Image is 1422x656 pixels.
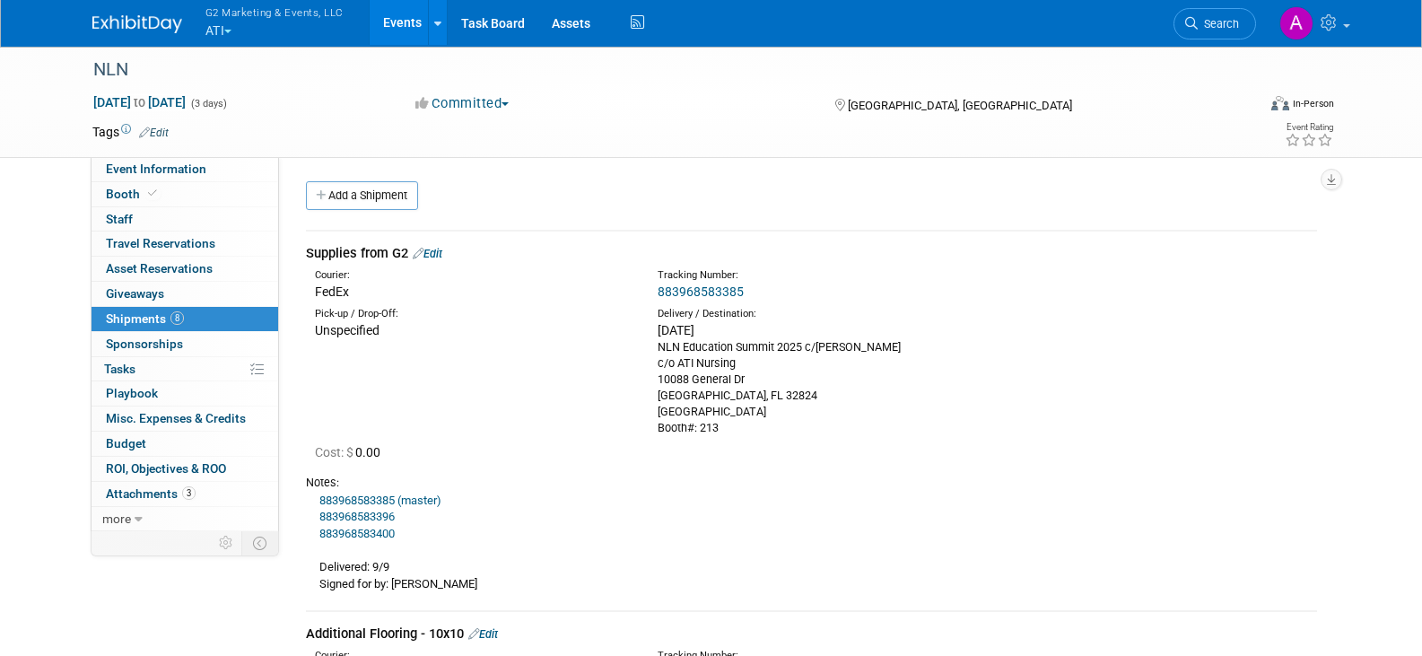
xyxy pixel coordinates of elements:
[92,282,278,306] a: Giveaways
[106,162,206,176] span: Event Information
[92,182,278,206] a: Booth
[106,261,213,276] span: Asset Reservations
[315,445,388,459] span: 0.00
[1173,8,1256,39] a: Search
[92,507,278,531] a: more
[211,531,242,555] td: Personalize Event Tab Strip
[315,307,631,321] div: Pick-up / Drop-Off:
[139,127,169,139] a: Edit
[241,531,278,555] td: Toggle Event Tabs
[106,461,226,476] span: ROI, Objectives & ROO
[92,332,278,356] a: Sponsorships
[189,98,227,109] span: (3 days)
[92,381,278,406] a: Playbook
[319,527,395,540] a: 883968583400
[306,244,1317,263] div: Supplies from G2
[306,491,1317,593] div: Delivered: 9/9 Signed for by: [PERSON_NAME]
[315,323,379,337] span: Unspecified
[306,625,1317,643] div: Additional Flooring - 10x10
[92,232,278,256] a: Travel Reservations
[658,339,973,436] div: NLN Education Summit 2025 c/[PERSON_NAME] c/o ATI Nursing 10088 General Dr [GEOGRAPHIC_DATA], FL ...
[319,510,395,523] a: 883968583396
[409,94,516,113] button: Committed
[315,445,355,459] span: Cost: $
[104,362,135,376] span: Tasks
[1198,17,1239,31] span: Search
[106,212,133,226] span: Staff
[106,337,183,351] span: Sponsorships
[106,286,164,301] span: Giveaways
[92,94,187,110] span: [DATE] [DATE]
[92,357,278,381] a: Tasks
[131,95,148,109] span: to
[315,283,631,301] div: FedEx
[92,157,278,181] a: Event Information
[1285,123,1333,132] div: Event Rating
[315,268,631,283] div: Courier:
[182,486,196,500] span: 3
[92,407,278,431] a: Misc. Expenses & Credits
[106,311,184,326] span: Shipments
[92,123,169,141] td: Tags
[148,188,157,198] i: Booth reservation complete
[306,475,1317,491] div: Notes:
[319,494,441,507] a: 883968583385 (master)
[1271,96,1289,110] img: Format-Inperson.png
[102,512,131,526] span: more
[658,268,1060,283] div: Tracking Number:
[106,411,246,425] span: Misc. Expenses & Credits
[106,386,158,400] span: Playbook
[468,627,498,641] a: Edit
[92,15,182,33] img: ExhibitDay
[413,247,442,260] a: Edit
[92,432,278,456] a: Budget
[92,457,278,481] a: ROI, Objectives & ROO
[92,307,278,331] a: Shipments8
[205,3,344,22] span: G2 Marketing & Events, LLC
[848,99,1072,112] span: [GEOGRAPHIC_DATA], [GEOGRAPHIC_DATA]
[106,436,146,450] span: Budget
[87,54,1229,86] div: NLN
[658,284,744,299] a: 883968583385
[106,187,161,201] span: Booth
[92,207,278,232] a: Staff
[1150,93,1335,120] div: Event Format
[658,307,973,321] div: Delivery / Destination:
[106,236,215,250] span: Travel Reservations
[306,181,418,210] a: Add a Shipment
[92,257,278,281] a: Asset Reservations
[1292,97,1334,110] div: In-Person
[106,486,196,501] span: Attachments
[1279,6,1313,40] img: Anna Lerner
[658,321,973,339] div: [DATE]
[170,311,184,325] span: 8
[92,482,278,506] a: Attachments3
